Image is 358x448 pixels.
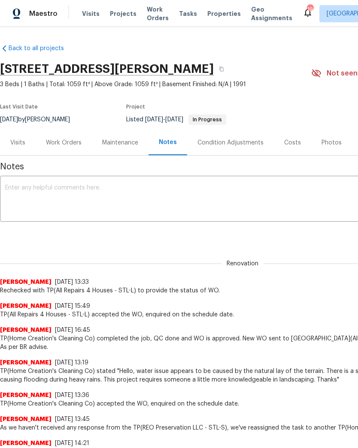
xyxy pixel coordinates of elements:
[55,303,90,309] span: [DATE] 15:49
[179,11,197,17] span: Tasks
[159,138,177,147] div: Notes
[251,5,292,22] span: Geo Assignments
[46,138,82,147] div: Work Orders
[145,117,183,123] span: -
[55,360,88,366] span: [DATE] 13:19
[165,117,183,123] span: [DATE]
[207,9,241,18] span: Properties
[197,138,264,147] div: Condition Adjustments
[147,5,169,22] span: Work Orders
[145,117,163,123] span: [DATE]
[322,138,342,147] div: Photos
[55,327,90,333] span: [DATE] 16:45
[55,392,89,398] span: [DATE] 13:36
[189,117,225,122] span: In Progress
[126,104,145,109] span: Project
[214,61,229,77] button: Copy Address
[55,279,89,285] span: [DATE] 13:33
[221,259,264,268] span: Renovation
[82,9,100,18] span: Visits
[55,416,90,422] span: [DATE] 13:45
[110,9,137,18] span: Projects
[102,138,138,147] div: Maintenance
[126,117,226,123] span: Listed
[29,9,58,18] span: Maestro
[307,5,313,14] div: 19
[10,138,25,147] div: Visits
[55,440,89,446] span: [DATE] 14:21
[284,138,301,147] div: Costs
